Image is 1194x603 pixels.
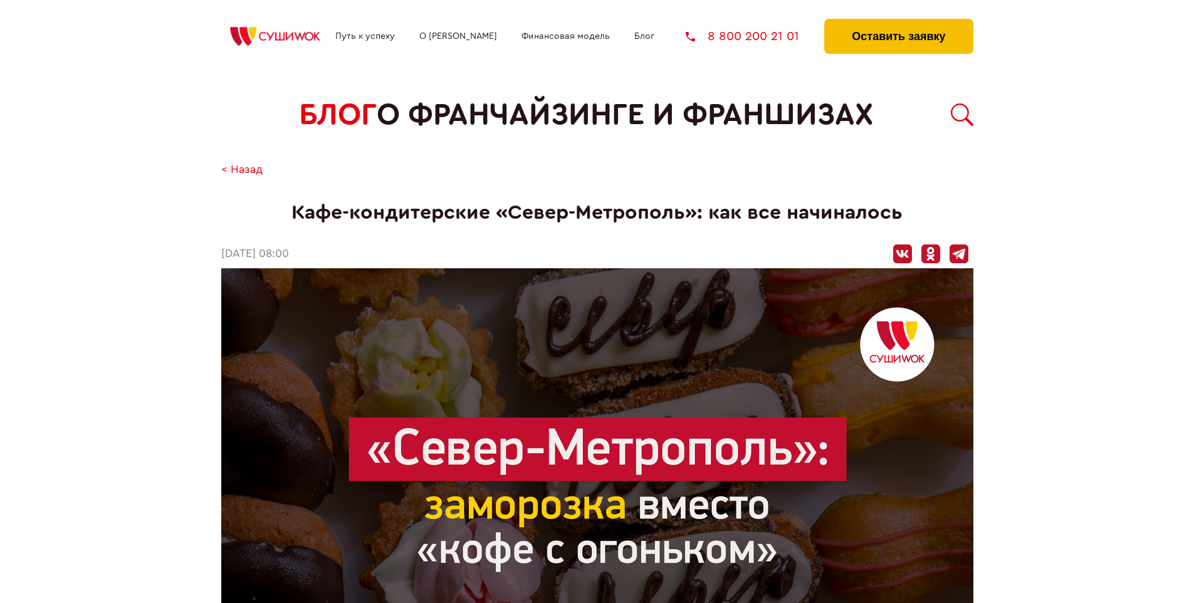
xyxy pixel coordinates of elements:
span: 8 800 200 21 01 [708,30,799,43]
a: Финансовая модель [521,31,610,41]
button: Оставить заявку [824,19,973,54]
time: [DATE] 08:00 [221,248,289,261]
a: О [PERSON_NAME] [419,31,497,41]
a: 8 800 200 21 01 [686,30,799,43]
a: Блог [634,31,654,41]
a: < Назад [221,164,263,177]
span: БЛОГ [299,98,377,132]
a: Путь к успеху [335,31,395,41]
span: о франчайзинге и франшизах [377,98,873,132]
h1: Кафе-кондитерские «Север-Метрополь»: как все начиналось [221,201,973,224]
